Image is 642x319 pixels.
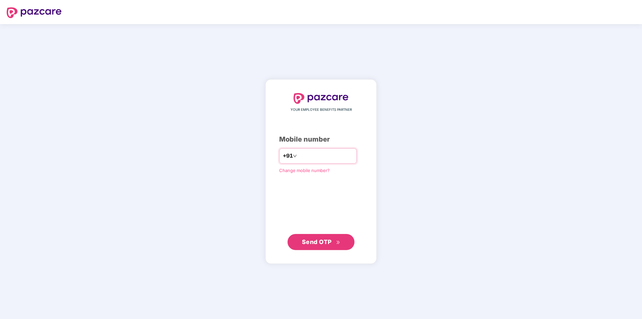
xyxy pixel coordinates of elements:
[291,107,352,112] span: YOUR EMPLOYEE BENEFITS PARTNER
[279,134,363,145] div: Mobile number
[293,154,297,158] span: down
[279,168,330,173] a: Change mobile number?
[288,234,354,250] button: Send OTPdouble-right
[336,240,340,245] span: double-right
[283,152,293,160] span: +91
[7,7,62,18] img: logo
[294,93,348,104] img: logo
[302,238,332,245] span: Send OTP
